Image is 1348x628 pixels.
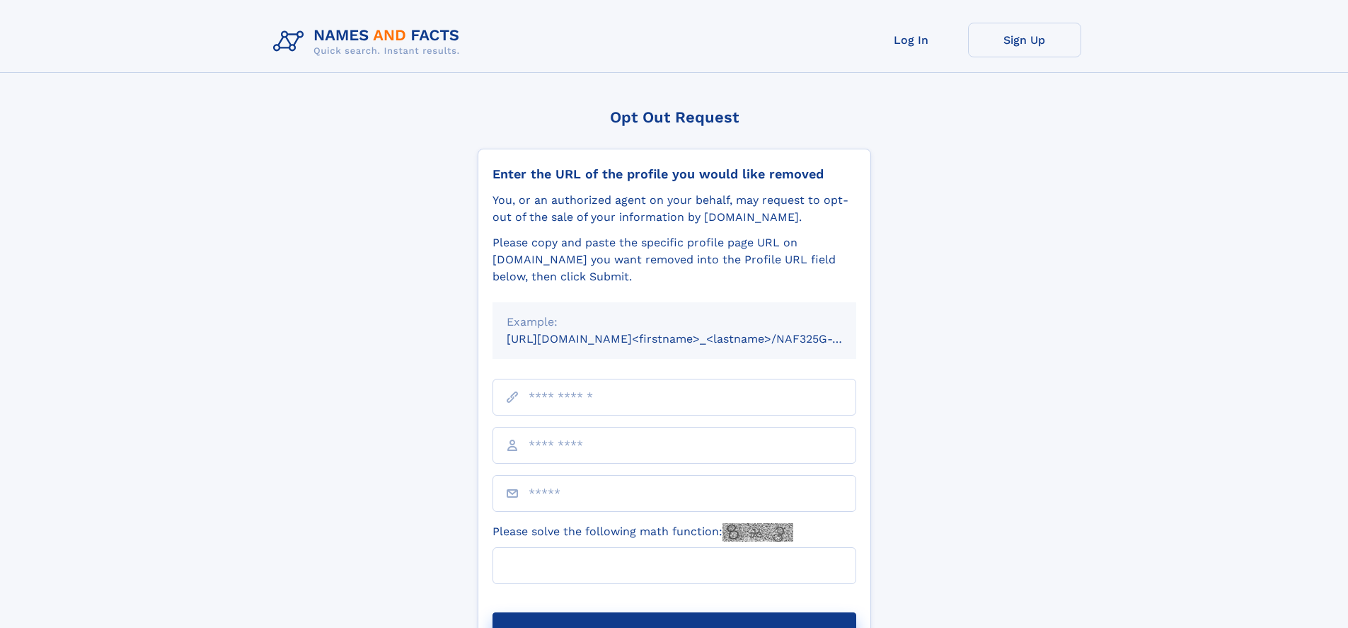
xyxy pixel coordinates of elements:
[492,166,856,182] div: Enter the URL of the profile you would like removed
[492,192,856,226] div: You, or an authorized agent on your behalf, may request to opt-out of the sale of your informatio...
[507,332,883,346] small: [URL][DOMAIN_NAME]<firstname>_<lastname>/NAF325G-xxxxxxxx
[492,234,856,285] div: Please copy and paste the specific profile page URL on [DOMAIN_NAME] you want removed into the Pr...
[507,314,842,331] div: Example:
[968,23,1081,57] a: Sign Up
[478,108,871,126] div: Opt Out Request
[855,23,968,57] a: Log In
[267,23,471,61] img: Logo Names and Facts
[492,523,793,542] label: Please solve the following math function:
